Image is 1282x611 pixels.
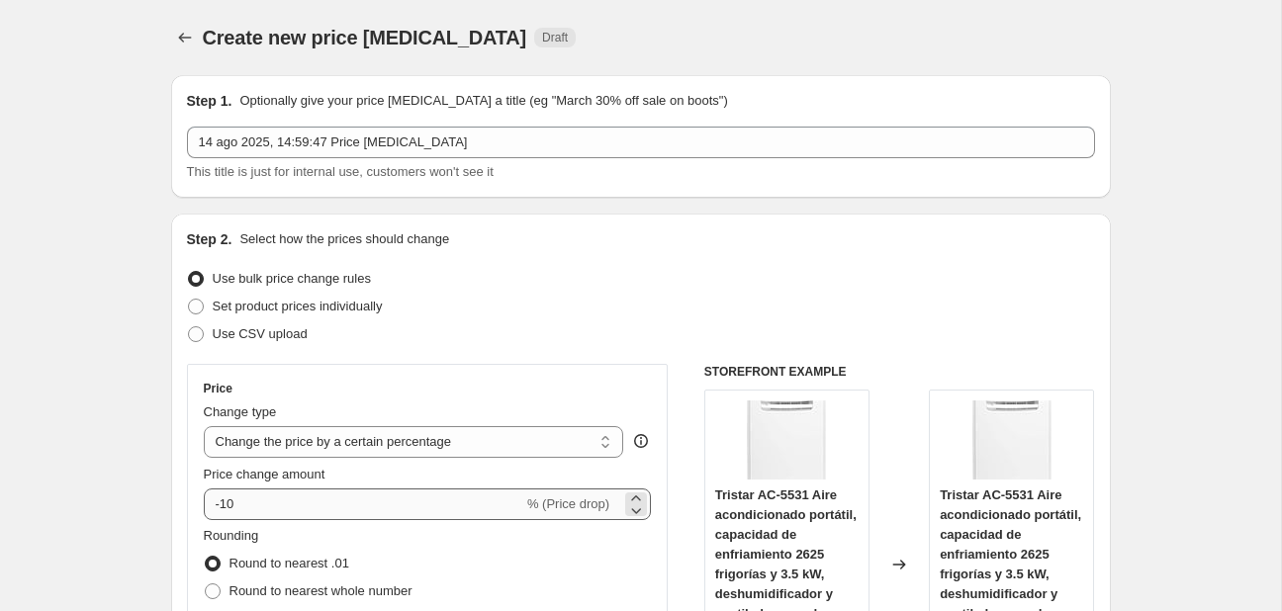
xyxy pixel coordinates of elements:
[204,381,232,396] h3: Price
[213,326,308,341] span: Use CSV upload
[213,299,383,313] span: Set product prices individually
[631,431,651,451] div: help
[213,271,371,286] span: Use bulk price change rules
[239,229,449,249] p: Select how the prices should change
[187,127,1095,158] input: 30% off holiday sale
[239,91,727,111] p: Optionally give your price [MEDICAL_DATA] a title (eg "March 30% off sale on boots")
[527,496,609,511] span: % (Price drop)
[204,528,259,543] span: Rounding
[747,400,826,480] img: 61VytXAxgiL._AC_SL1500_80x.jpg
[229,556,349,570] span: Round to nearest .01
[187,91,232,111] h2: Step 1.
[229,583,412,598] span: Round to nearest whole number
[171,24,199,51] button: Price change jobs
[204,467,325,481] span: Price change amount
[187,229,232,249] h2: Step 2.
[187,164,494,179] span: This title is just for internal use, customers won't see it
[704,364,1095,380] h6: STOREFRONT EXAMPLE
[204,488,523,520] input: -15
[972,400,1052,480] img: 61VytXAxgiL._AC_SL1500_80x.jpg
[203,27,527,48] span: Create new price [MEDICAL_DATA]
[542,30,568,45] span: Draft
[204,404,277,419] span: Change type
